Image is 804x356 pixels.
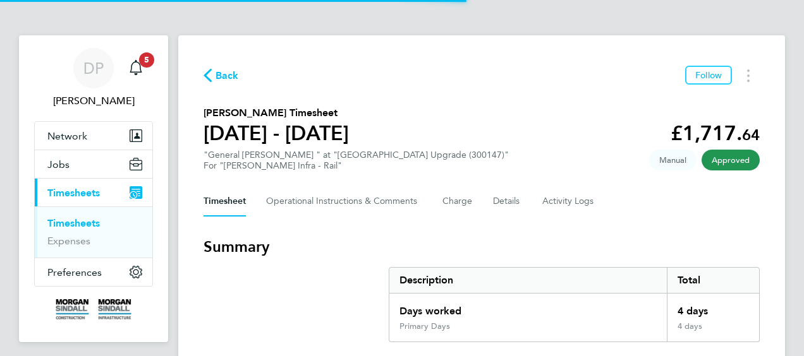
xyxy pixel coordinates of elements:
span: Timesheets [47,187,100,199]
span: Preferences [47,266,102,278]
div: Summary [389,267,760,342]
div: Description [389,268,667,293]
button: Network [35,122,152,150]
div: 4 days [667,294,759,321]
app-decimal: £1,717. [671,121,760,145]
a: 5 [123,48,149,88]
span: DP [83,60,104,76]
div: Timesheets [35,206,152,258]
nav: Main navigation [19,35,168,342]
span: Network [47,130,87,142]
button: Follow [685,66,732,85]
div: For "[PERSON_NAME] Infra - Rail" [204,160,509,171]
button: Back [204,68,239,83]
button: Timesheets [35,179,152,206]
span: 64 [742,126,760,144]
div: "General [PERSON_NAME] " at "[GEOGRAPHIC_DATA] Upgrade (300147)" [204,150,509,171]
h2: [PERSON_NAME] Timesheet [204,105,349,121]
span: This timesheet has been approved. [702,150,760,170]
span: Follow [695,69,722,81]
span: 5 [139,52,154,68]
span: This timesheet was manually created. [649,150,697,170]
button: Activity Logs [542,186,595,217]
div: 4 days [667,321,759,341]
a: DP[PERSON_NAME] [34,48,153,109]
div: Days worked [389,294,667,321]
h1: [DATE] - [DATE] [204,121,349,146]
span: David Penston [34,93,153,109]
span: Jobs [47,158,70,170]
button: Operational Instructions & Comments [266,186,422,217]
a: Expenses [47,235,90,247]
button: Timesheet [204,186,246,217]
button: Timesheets Menu [737,66,760,85]
a: Timesheets [47,217,100,229]
button: Details [493,186,522,217]
span: Back [216,68,239,83]
h3: Summary [204,237,760,257]
button: Jobs [35,150,152,178]
button: Preferences [35,258,152,286]
div: Primary Days [399,321,450,331]
button: Charge [442,186,473,217]
div: Total [667,268,759,293]
a: Go to home page [34,299,153,319]
img: morgansindall-logo-retina.png [56,299,131,319]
